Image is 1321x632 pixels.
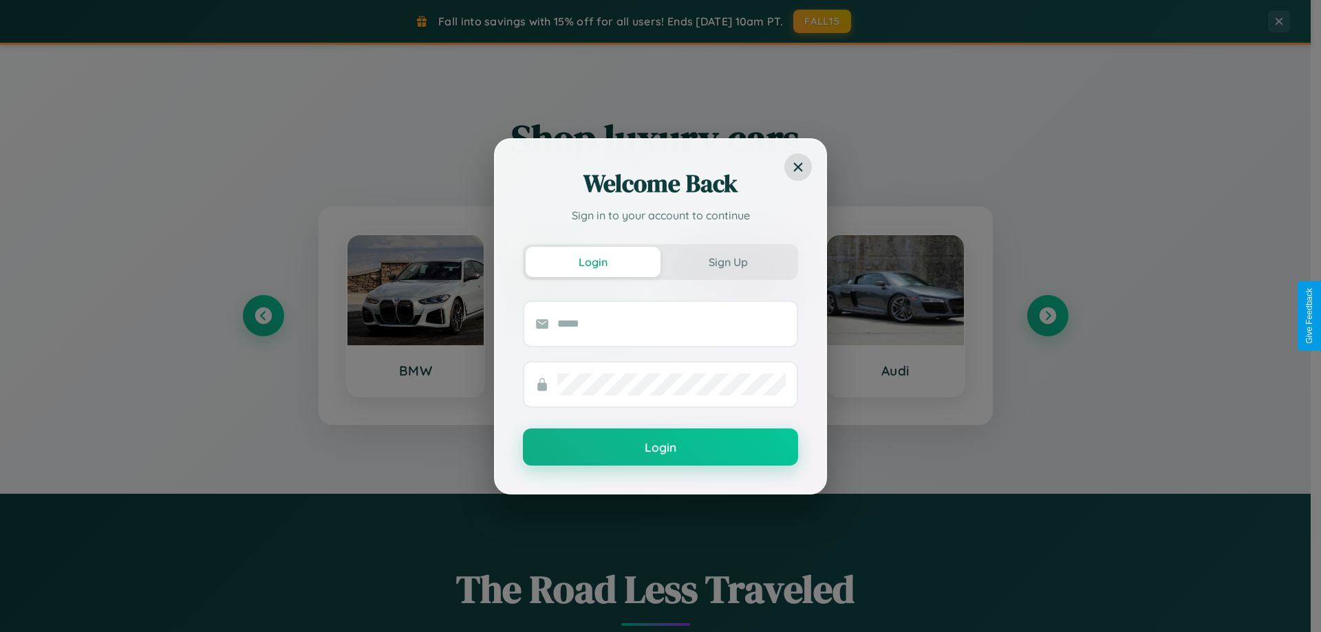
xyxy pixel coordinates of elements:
[523,167,798,200] h2: Welcome Back
[523,428,798,466] button: Login
[660,247,795,277] button: Sign Up
[526,247,660,277] button: Login
[523,207,798,224] p: Sign in to your account to continue
[1304,288,1314,344] div: Give Feedback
